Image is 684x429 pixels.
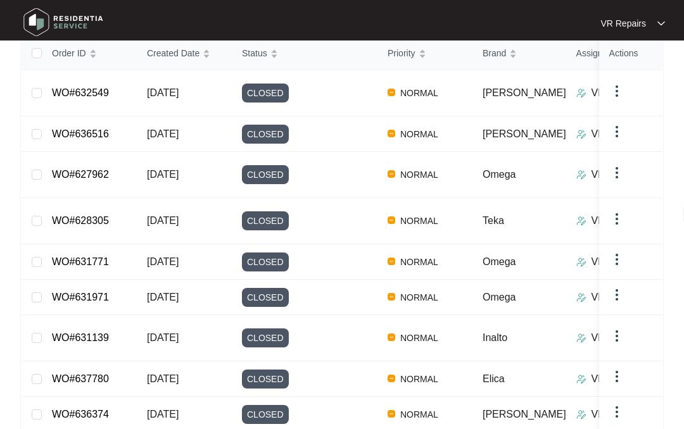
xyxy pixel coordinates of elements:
[388,258,395,265] img: Vercel Logo
[576,216,586,226] img: Assigner Icon
[483,87,566,98] span: [PERSON_NAME]
[592,290,643,305] p: VR Repairs
[388,170,395,178] img: Vercel Logo
[600,17,646,30] p: VR Repairs
[395,290,443,305] span: NORMAL
[377,37,472,70] th: Priority
[388,130,395,137] img: Vercel Logo
[609,328,624,344] img: dropdown arrow
[147,46,199,60] span: Created Date
[147,215,179,226] span: [DATE]
[52,292,109,302] a: WO#631971
[576,374,586,384] img: Assigner Icon
[576,409,586,420] img: Assigner Icon
[52,409,109,420] a: WO#636374
[147,409,179,420] span: [DATE]
[147,332,179,343] span: [DATE]
[483,169,516,180] span: Omega
[483,332,507,343] span: Inalto
[52,128,109,139] a: WO#636516
[395,213,443,228] span: NORMAL
[42,37,137,70] th: Order ID
[242,288,289,307] span: CLOSED
[592,371,643,387] p: VR Repairs
[609,165,624,180] img: dropdown arrow
[52,87,109,98] a: WO#632549
[19,3,108,41] img: residentia service logo
[395,407,443,422] span: NORMAL
[388,410,395,418] img: Vercel Logo
[242,211,289,230] span: CLOSED
[242,84,289,103] span: CLOSED
[147,373,179,384] span: [DATE]
[592,85,643,101] p: VR Repairs
[242,252,289,271] span: CLOSED
[576,292,586,302] img: Assigner Icon
[592,213,643,228] p: VR Repairs
[52,46,86,60] span: Order ID
[483,373,505,384] span: Elica
[242,328,289,347] span: CLOSED
[483,46,506,60] span: Brand
[592,407,643,422] p: VR Repairs
[147,128,179,139] span: [DATE]
[242,405,289,424] span: CLOSED
[657,20,665,27] img: dropdown arrow
[592,330,643,345] p: VR Repairs
[395,330,443,345] span: NORMAL
[483,292,516,302] span: Omega
[483,215,504,226] span: Teka
[52,256,109,267] a: WO#631771
[483,256,516,267] span: Omega
[147,292,179,302] span: [DATE]
[576,129,586,139] img: Assigner Icon
[388,333,395,341] img: Vercel Logo
[147,87,179,98] span: [DATE]
[52,373,109,384] a: WO#637780
[592,167,643,182] p: VR Repairs
[609,124,624,139] img: dropdown arrow
[576,333,586,343] img: Assigner Icon
[147,169,179,180] span: [DATE]
[52,332,109,343] a: WO#631139
[395,371,443,387] span: NORMAL
[609,252,624,267] img: dropdown arrow
[147,256,179,267] span: [DATE]
[388,46,415,60] span: Priority
[395,127,443,142] span: NORMAL
[472,37,566,70] th: Brand
[576,88,586,98] img: Assigner Icon
[592,254,643,270] p: VR Repairs
[242,125,289,144] span: CLOSED
[388,375,395,382] img: Vercel Logo
[395,167,443,182] span: NORMAL
[242,46,267,60] span: Status
[395,85,443,101] span: NORMAL
[388,293,395,301] img: Vercel Logo
[576,46,613,60] span: Assignee
[483,409,566,420] span: [PERSON_NAME]
[576,257,586,267] img: Assigner Icon
[52,215,109,226] a: WO#628305
[137,37,232,70] th: Created Date
[395,254,443,270] span: NORMAL
[52,169,109,180] a: WO#627962
[388,216,395,224] img: Vercel Logo
[242,165,289,184] span: CLOSED
[576,170,586,180] img: Assigner Icon
[242,370,289,389] span: CLOSED
[609,369,624,384] img: dropdown arrow
[609,84,624,99] img: dropdown arrow
[483,128,566,139] span: [PERSON_NAME]
[592,127,643,142] p: VR Repairs
[232,37,377,70] th: Status
[388,89,395,96] img: Vercel Logo
[599,37,662,70] th: Actions
[609,211,624,227] img: dropdown arrow
[609,287,624,302] img: dropdown arrow
[609,404,624,420] img: dropdown arrow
